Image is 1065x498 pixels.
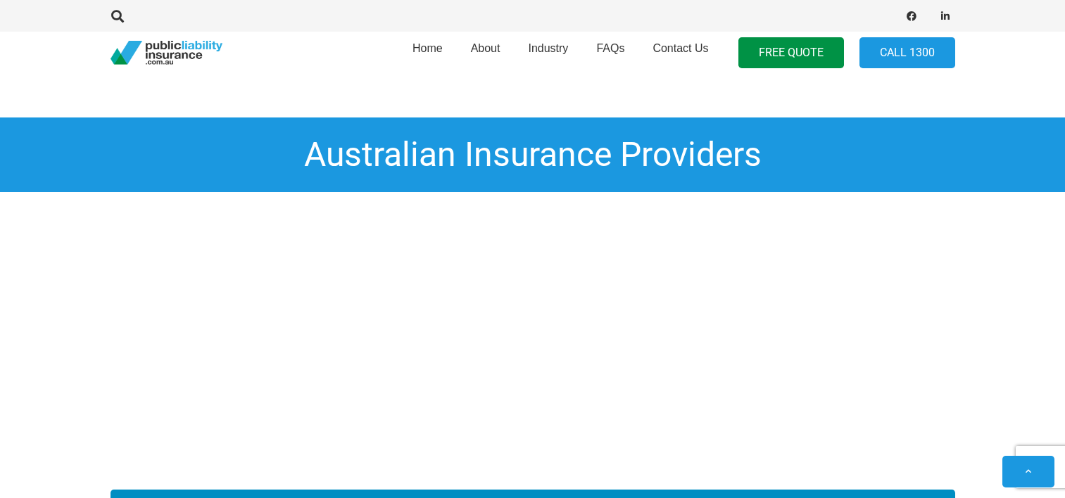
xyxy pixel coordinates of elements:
[596,42,624,54] span: FAQs
[471,42,500,54] span: About
[738,37,844,69] a: FREE QUOTE
[935,6,955,26] a: LinkedIn
[902,6,921,26] a: Facebook
[638,27,722,78] a: Contact Us
[528,42,568,54] span: Industry
[653,42,708,54] span: Contact Us
[457,27,515,78] a: About
[514,27,582,78] a: Industry
[1002,456,1054,487] a: Back to top
[111,41,222,65] a: pli_logotransparent
[582,27,638,78] a: FAQs
[104,10,132,23] a: Search
[412,42,443,54] span: Home
[859,37,955,69] a: Call 1300
[398,27,457,78] a: Home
